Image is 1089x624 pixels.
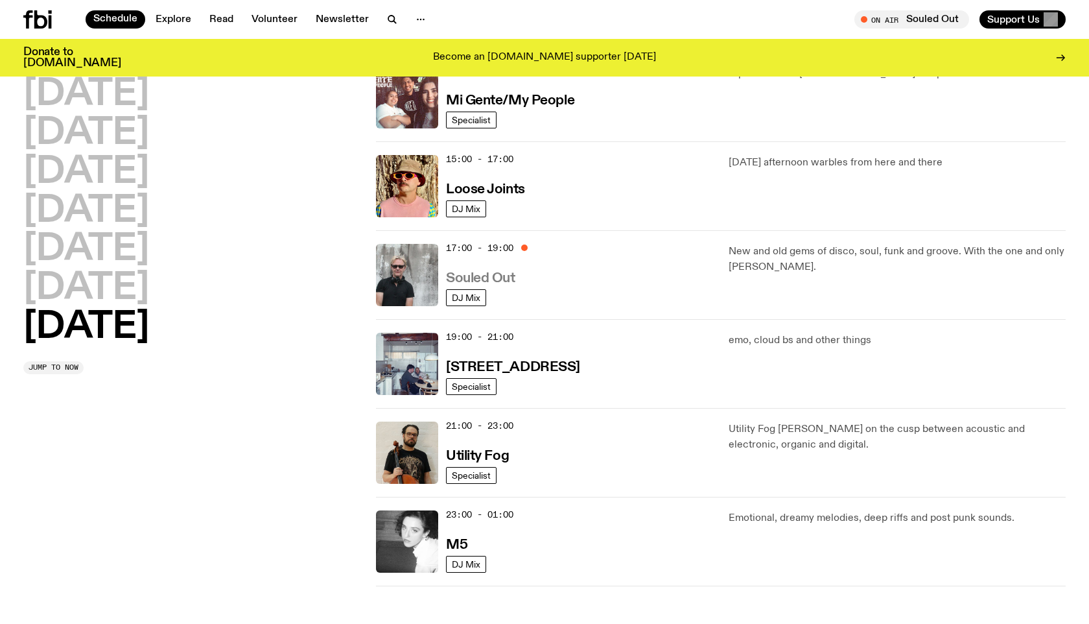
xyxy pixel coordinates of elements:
[446,94,574,108] h3: Mi Gente/My People
[987,14,1040,25] span: Support Us
[446,112,497,128] a: Specialist
[446,378,497,395] a: Specialist
[446,509,513,521] span: 23:00 - 01:00
[376,155,438,217] img: Tyson stands in front of a paperbark tree wearing orange sunglasses, a suede bucket hat and a pin...
[446,536,467,552] a: M5
[446,183,525,197] h3: Loose Joints
[376,333,438,395] img: Pat sits at a dining table with his profile facing the camera. Rhea sits to his left facing the c...
[308,10,377,29] a: Newsletter
[729,422,1066,453] p: Utility Fog [PERSON_NAME] on the cusp between acoustic and electronic, organic and digital.
[452,115,491,125] span: Specialist
[446,180,525,197] a: Loose Joints
[446,420,513,432] span: 21:00 - 23:00
[452,293,480,302] span: DJ Mix
[446,153,513,165] span: 15:00 - 17:00
[446,538,467,552] h3: M5
[446,200,486,217] a: DJ Mix
[23,270,149,307] button: [DATE]
[446,447,509,463] a: Utility Fog
[148,10,199,29] a: Explore
[446,361,580,374] h3: [STREET_ADDRESS]
[729,155,1066,171] p: [DATE] afternoon warbles from here and there
[376,244,438,306] img: Stephen looks directly at the camera, wearing a black tee, black sunglasses and headphones around...
[452,204,480,213] span: DJ Mix
[376,510,438,573] img: A black and white photo of Lilly wearing a white blouse and looking up at the camera.
[854,10,969,29] button: On AirSouled Out
[729,244,1066,275] p: New and old gems of disco, soul, funk and groove. With the one and only [PERSON_NAME].
[446,242,513,254] span: 17:00 - 19:00
[23,232,149,268] button: [DATE]
[23,47,121,69] h3: Donate to [DOMAIN_NAME]
[376,422,438,484] img: Peter holds a cello, wearing a black graphic tee and glasses. He looks directly at the camera aga...
[446,358,580,374] a: [STREET_ADDRESS]
[23,309,149,346] button: [DATE]
[433,52,656,64] p: Become an [DOMAIN_NAME] supporter [DATE]
[446,331,513,343] span: 19:00 - 21:00
[446,556,486,573] a: DJ Mix
[446,272,515,285] h3: Souled Out
[446,450,509,463] h3: Utility Fog
[446,289,486,306] a: DJ Mix
[869,14,963,24] span: Tune in live
[23,361,84,374] button: Jump to now
[979,10,1066,29] button: Support Us
[729,510,1066,526] p: Emotional, dreamy melodies, deep riffs and post punk sounds.
[729,333,1066,348] p: emo, cloud bs and other things
[452,470,491,480] span: Specialist
[452,559,480,569] span: DJ Mix
[446,467,497,484] a: Specialist
[244,10,305,29] a: Volunteer
[86,10,145,29] a: Schedule
[23,115,149,152] button: [DATE]
[446,91,574,108] a: Mi Gente/My People
[446,269,515,285] a: Souled Out
[23,154,149,191] button: [DATE]
[452,381,491,391] span: Specialist
[29,364,78,371] span: Jump to now
[23,77,149,113] button: [DATE]
[23,193,149,230] button: [DATE]
[202,10,241,29] a: Read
